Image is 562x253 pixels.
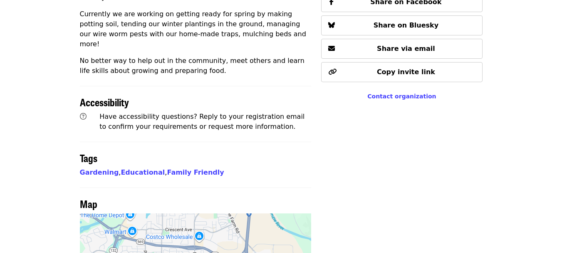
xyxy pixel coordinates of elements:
[321,15,482,35] button: Share on Bluesky
[80,95,129,109] span: Accessibility
[80,56,312,76] p: No better way to help out in the community, meet others and learn life skills about growing and p...
[99,113,305,130] span: Have accessibility questions? Reply to your registration email to confirm your requirements or re...
[321,39,482,59] button: Share via email
[121,168,167,176] span: ,
[377,68,435,76] span: Copy invite link
[321,62,482,82] button: Copy invite link
[80,196,97,211] span: Map
[80,150,97,165] span: Tags
[167,168,224,176] a: Family Friendly
[80,9,312,49] p: Currently we are working on getting ready for spring by making potting soil, tending our winter p...
[367,93,436,100] a: Contact organization
[374,21,439,29] span: Share on Bluesky
[377,45,435,53] span: Share via email
[80,113,87,120] i: question-circle icon
[80,168,119,176] a: Gardening
[121,168,165,176] a: Educational
[80,168,121,176] span: ,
